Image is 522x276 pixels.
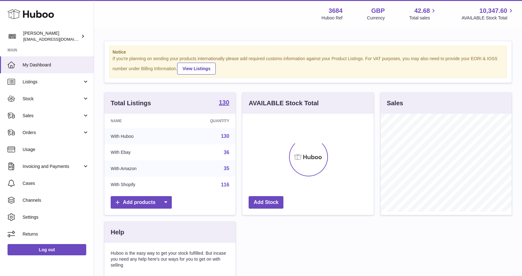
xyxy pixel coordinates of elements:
td: With Amazon [104,160,176,177]
h3: Total Listings [111,99,151,107]
td: With Huboo [104,128,176,144]
span: Returns [23,231,89,237]
a: 130 [221,133,229,139]
span: Channels [23,197,89,203]
strong: Notice [113,49,504,55]
span: [EMAIL_ADDRESS][DOMAIN_NAME] [23,37,92,42]
a: 130 [219,99,229,107]
span: Total sales [409,15,437,21]
img: theinternationalventure@gmail.com [8,32,17,41]
span: 42.68 [414,7,430,15]
span: Stock [23,96,82,102]
h3: Help [111,228,124,237]
span: Usage [23,147,89,153]
h3: Sales [387,99,403,107]
span: Orders [23,130,82,136]
span: AVAILABLE Stock Total [461,15,514,21]
a: Add products [111,196,172,209]
div: [PERSON_NAME] [23,30,80,42]
th: Quantity [176,114,235,128]
span: Listings [23,79,82,85]
strong: 3684 [329,7,343,15]
strong: 130 [219,99,229,106]
span: Invoicing and Payments [23,164,82,169]
a: 116 [221,182,229,187]
strong: GBP [371,7,385,15]
a: 36 [224,150,229,155]
span: Settings [23,214,89,220]
a: 10,347.60 AVAILABLE Stock Total [461,7,514,21]
a: Log out [8,244,86,255]
span: Sales [23,113,82,119]
a: Add Stock [249,196,283,209]
div: If you're planning on sending your products internationally please add required customs informati... [113,56,504,75]
td: With Ebay [104,144,176,161]
a: 42.68 Total sales [409,7,437,21]
span: Cases [23,180,89,186]
td: With Shopify [104,177,176,193]
a: 35 [224,166,229,171]
span: 10,347.60 [479,7,507,15]
th: Name [104,114,176,128]
div: Huboo Ref [322,15,343,21]
h3: AVAILABLE Stock Total [249,99,319,107]
p: Huboo is the easy way to get your stock fulfilled. But incase you need any help here's our ways f... [111,250,229,268]
span: My Dashboard [23,62,89,68]
a: View Listings [177,63,216,75]
div: Currency [367,15,385,21]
